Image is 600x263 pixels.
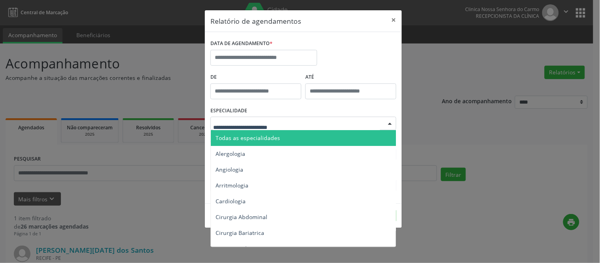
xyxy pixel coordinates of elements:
[216,134,280,142] span: Todas as especialidades
[216,166,243,173] span: Angiologia
[216,245,285,252] span: Cirurgia Cabeça e Pescoço
[216,197,246,205] span: Cardiologia
[216,229,264,237] span: Cirurgia Bariatrica
[386,10,402,30] button: Close
[210,38,273,50] label: DATA DE AGENDAMENTO
[216,150,245,157] span: Alergologia
[210,71,301,83] label: De
[210,16,301,26] h5: Relatório de agendamentos
[210,105,247,117] label: ESPECIALIDADE
[305,71,396,83] label: ATÉ
[216,182,248,189] span: Arritmologia
[216,213,267,221] span: Cirurgia Abdominal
